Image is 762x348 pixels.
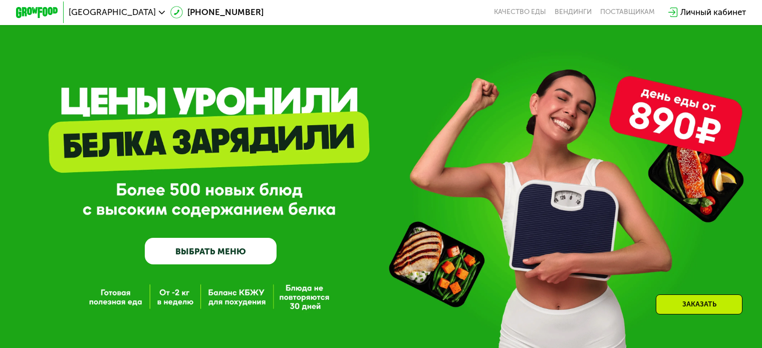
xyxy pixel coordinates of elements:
[600,8,655,17] div: поставщикам
[680,6,746,19] div: Личный кабинет
[69,8,156,17] span: [GEOGRAPHIC_DATA]
[656,294,742,314] div: Заказать
[170,6,264,19] a: [PHONE_NUMBER]
[555,8,592,17] a: Вендинги
[494,8,546,17] a: Качество еды
[145,238,277,264] a: ВЫБРАТЬ МЕНЮ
